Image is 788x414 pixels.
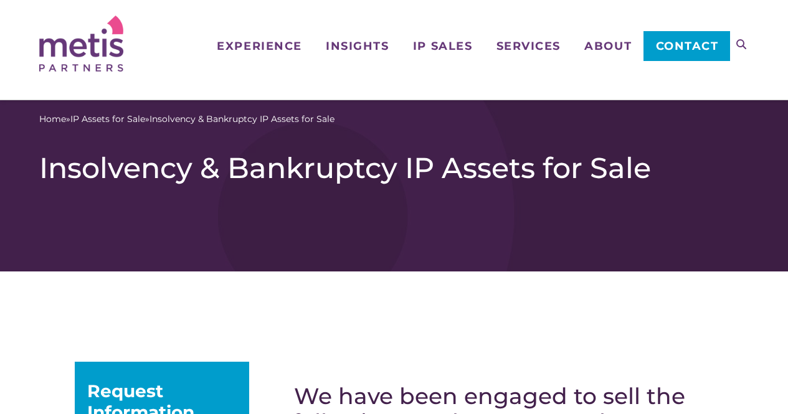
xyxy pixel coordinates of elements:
a: Contact [643,31,730,61]
span: Services [496,40,561,52]
span: About [584,40,632,52]
a: IP Assets for Sale [70,113,145,126]
span: Experience [217,40,301,52]
img: Metis Partners [39,16,123,72]
h1: Insolvency & Bankruptcy IP Assets for Sale [39,151,749,186]
span: Insolvency & Bankruptcy IP Assets for Sale [150,113,335,126]
span: Insights [326,40,389,52]
span: IP Sales [413,40,472,52]
a: Home [39,113,66,126]
span: » » [39,113,335,126]
span: Contact [656,40,719,52]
